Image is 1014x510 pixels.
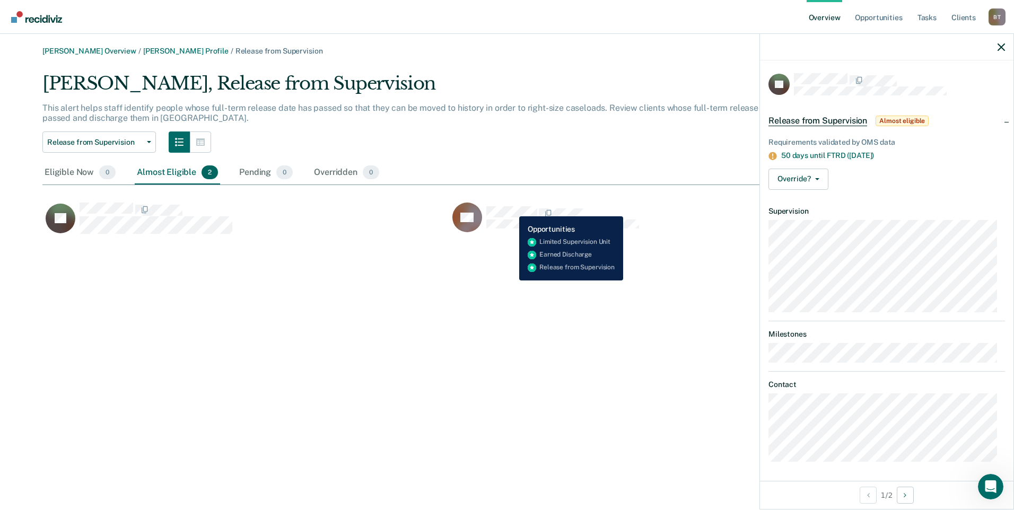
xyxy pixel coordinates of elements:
span: 0 [276,165,293,179]
button: Profile dropdown button [989,8,1006,25]
button: Previous Opportunity [860,487,877,504]
div: CaseloadOpportunityCell-145760 [42,202,449,244]
span: 0 [363,165,379,179]
p: This alert helps staff identify people whose full-term release date has passed so that they can b... [42,103,793,123]
dt: Milestones [768,330,1005,339]
span: Release from Supervision [768,116,867,126]
div: Requirements validated by OMS data [768,138,1005,147]
span: / [136,47,143,55]
span: Release from Supervision [235,47,323,55]
img: Recidiviz [11,11,62,23]
span: / [229,47,235,55]
dt: Supervision [768,207,1005,216]
div: Pending [237,161,295,184]
iframe: Intercom live chat [978,474,1003,499]
div: Almost Eligible [135,161,220,184]
button: Next Opportunity [897,487,914,504]
div: [PERSON_NAME], Release from Supervision [42,73,803,103]
dt: Contact [768,380,1005,389]
span: Release from Supervision [47,138,143,147]
div: Overridden [312,161,381,184]
div: B T [989,8,1006,25]
a: [PERSON_NAME] Profile [143,47,229,55]
div: 50 days until FTRD ([DATE]) [781,151,1005,160]
a: [PERSON_NAME] Overview [42,47,136,55]
span: Almost eligible [876,116,929,126]
div: Eligible Now [42,161,118,184]
div: CaseloadOpportunityCell-32558 [449,202,856,244]
div: 1 / 2 [760,481,1013,509]
div: Release from SupervisionAlmost eligible [760,104,1013,138]
button: Override? [768,169,828,190]
span: 2 [202,165,218,179]
span: 0 [99,165,116,179]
